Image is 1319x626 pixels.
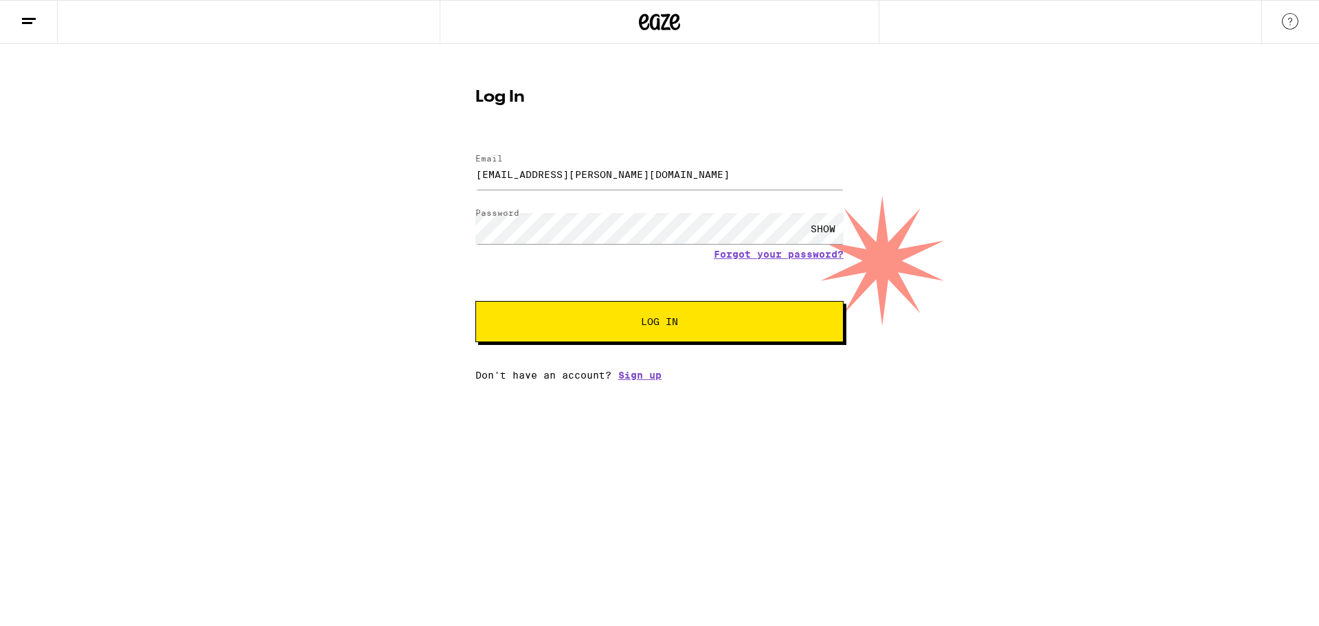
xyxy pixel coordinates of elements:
[475,154,503,163] label: Email
[475,159,844,190] input: Email
[475,370,844,381] div: Don't have an account?
[714,249,844,260] a: Forgot your password?
[475,208,519,217] label: Password
[475,301,844,342] button: Log In
[641,317,678,326] span: Log In
[802,213,844,244] div: SHOW
[618,370,662,381] a: Sign up
[475,89,844,106] h1: Log In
